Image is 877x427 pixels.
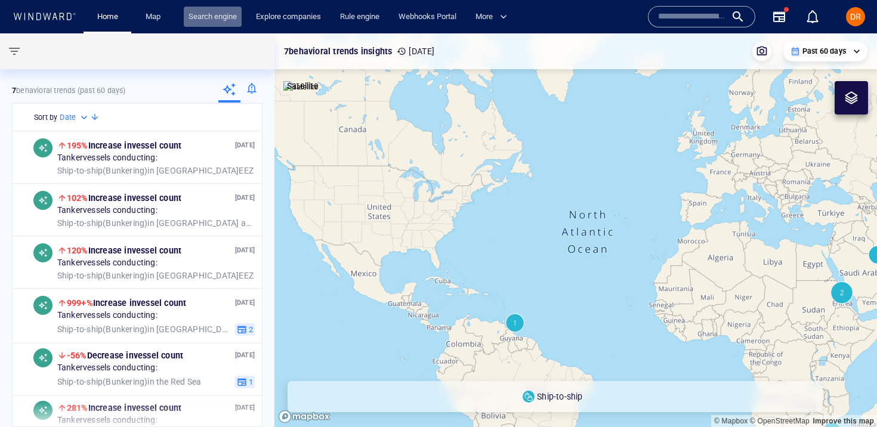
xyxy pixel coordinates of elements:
[394,7,461,27] a: Webhooks Portal
[67,246,181,255] span: Increase in vessel count
[247,376,253,387] span: 1
[12,86,16,95] strong: 7
[235,349,255,361] p: [DATE]
[750,417,810,425] a: OpenStreetMap
[235,297,255,308] p: [DATE]
[475,10,507,24] span: More
[57,376,201,387] span: in the Red Sea
[57,270,254,281] span: in [GEOGRAPHIC_DATA] EEZ
[284,44,392,58] p: 7 behavioral trends insights
[790,46,860,57] div: Past 60 days
[57,324,148,333] span: Ship-to-ship ( Bunkering )
[88,7,126,27] button: Home
[397,44,434,58] p: [DATE]
[235,192,255,203] p: [DATE]
[67,298,187,308] span: Increase in vessel count
[844,5,867,29] button: DR
[141,7,169,27] a: Map
[57,310,158,321] span: Tanker vessels conducting:
[57,218,148,227] span: Ship-to-ship ( Bunkering )
[67,351,87,360] span: -56%
[251,7,326,27] a: Explore companies
[235,245,255,256] p: [DATE]
[57,153,158,163] span: Tanker vessels conducting:
[136,7,174,27] button: Map
[278,410,331,423] a: Mapbox logo
[67,246,88,255] span: 120%
[184,7,242,27] a: Search engine
[335,7,384,27] a: Rule engine
[67,351,183,360] span: Decrease in vessel count
[57,324,230,335] span: in [GEOGRAPHIC_DATA] EEZ
[274,33,877,427] canvas: Map
[57,205,158,216] span: Tanker vessels conducting:
[92,7,123,27] a: Home
[60,112,90,123] div: Date
[714,417,748,425] a: Mapbox
[850,12,861,21] span: DR
[12,85,126,96] p: behavioral trends (Past 60 days)
[537,389,582,404] p: Ship-to-ship
[57,218,255,228] span: in [GEOGRAPHIC_DATA] and [GEOGRAPHIC_DATA] EEZ
[235,375,255,388] button: 1
[57,258,158,268] span: Tanker vessels conducting:
[57,165,254,176] span: in [GEOGRAPHIC_DATA] EEZ
[57,376,148,386] span: Ship-to-ship ( Bunkering )
[471,7,517,27] button: More
[283,81,319,93] img: satellite
[67,193,181,203] span: Increase in vessel count
[67,141,181,150] span: Increase in vessel count
[57,165,148,175] span: Ship-to-ship ( Bunkering )
[57,270,148,280] span: Ship-to-ship ( Bunkering )
[826,373,868,418] iframe: Chat
[67,141,88,150] span: 195%
[287,79,319,93] p: Satellite
[235,323,255,336] button: 2
[67,193,88,203] span: 102%
[57,363,158,373] span: Tanker vessels conducting:
[235,140,255,151] p: [DATE]
[67,298,93,308] span: 999+%
[805,10,820,24] div: Notification center
[802,46,846,57] p: Past 60 days
[813,417,874,425] a: Map feedback
[34,112,57,123] h6: Sort by
[60,112,76,123] h6: Date
[247,324,253,335] span: 2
